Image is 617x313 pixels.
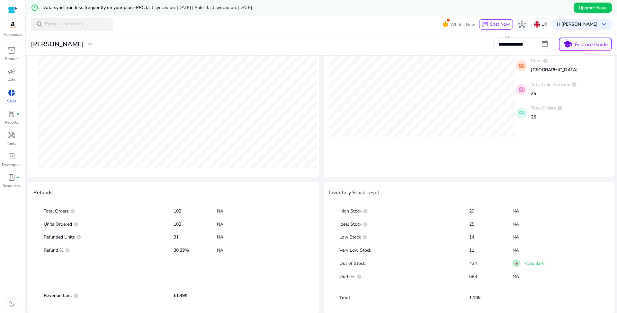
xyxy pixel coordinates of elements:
span: info [557,106,562,111]
p: Total Units Ordered [531,81,577,88]
span: info [362,235,367,240]
span: search [36,21,44,28]
p: 30.39% [174,247,217,254]
span: PPC last synced on: [DATE] | Sales last synced on: [DATE] [136,4,252,11]
p: Ads [8,77,15,83]
p: NA [513,234,599,240]
span: info [70,209,75,214]
span: keyboard_arrow_down [600,21,608,28]
p: NA [217,234,303,240]
p: 102 [174,221,217,228]
p: 20 [469,208,513,214]
p: £1.49K [174,292,217,299]
p: 434 [469,260,513,267]
span: info [543,58,548,64]
span: What's New [450,19,475,30]
span: / [58,21,63,28]
p: Feature Guide [575,41,608,48]
p: Refunded Units [44,234,174,240]
p: Refund % [44,247,174,254]
span: Upgrade Now [579,4,607,11]
p: High Stock [339,208,469,214]
mat-icon: payments [516,108,527,119]
p: 7133.33% [524,260,545,267]
p: Hi [557,22,598,27]
mat-icon: payments [516,60,527,71]
span: info [357,274,362,279]
mat-label: Current [498,35,509,39]
span: campaign [8,68,15,75]
span: handyman [8,131,15,139]
span: info [363,209,368,214]
span: fiber_manual_record [17,113,19,115]
p: NA [513,208,599,214]
p: Very Low Stock [339,247,469,254]
span: info [76,235,81,240]
mat-icon: error_outline [31,4,39,12]
p: Tools [7,141,16,146]
span: info [572,82,577,87]
p: Sales [7,98,16,104]
h4: Inventory Stock Level [329,190,379,196]
p: Out of Stock [339,260,469,267]
p: Outliers [339,274,469,280]
p: 1.19K [469,295,513,301]
p: Product [5,56,19,62]
span: book_4 [8,174,15,181]
span: info [65,248,70,253]
span: lab_profile [8,110,15,118]
p: 25 [469,221,513,228]
p: UK [541,19,548,30]
p: NA [513,274,599,280]
button: Upgrade Now [574,3,612,13]
p: [GEOGRAPHIC_DATA] [531,66,578,73]
button: chatChat Now [479,19,513,30]
span: expand_more [86,40,94,48]
p: Total [339,295,469,301]
p: NA [217,247,303,254]
h5: Data syncs run less frequently on your plan - [42,5,252,11]
p: Low Stock [339,234,469,240]
p: 25 [531,114,562,120]
b: [PERSON_NAME] [561,21,598,27]
img: amazon.svg [4,20,22,30]
p: 31 [174,234,217,240]
p: Resources [3,183,21,189]
p: 14 [469,234,513,240]
span: school [563,40,572,49]
span: donut_small [8,89,15,97]
span: info [73,222,78,227]
span: dark_mode [8,300,15,308]
h4: Refunds [33,190,314,196]
p: Units Ordered [44,221,174,228]
p: Reports [5,119,18,125]
h3: [PERSON_NAME] [31,40,84,48]
p: 102 [174,208,217,214]
p: State [531,57,578,64]
span: Chat Now [490,21,510,27]
p: Revenue Lost [44,292,174,299]
p: NA [513,221,599,228]
span: fiber_manual_record [17,176,19,179]
mat-icon: payments [516,84,527,95]
span: inventory_2 [8,47,15,54]
span: code_blocks [8,152,15,160]
span: arrow_downward [514,261,519,266]
p: 683 [469,274,513,280]
span: chat [482,22,488,28]
p: Total Orders [44,208,174,214]
p: 25 [531,90,577,97]
img: uk.svg [534,21,540,28]
p: Marketplace [4,32,22,37]
span: info [363,222,368,227]
p: NA [513,247,599,254]
button: schoolFeature Guide [559,38,612,51]
p: Ideal Stock [339,221,469,228]
p: Developers [2,162,22,168]
span: info [73,293,78,298]
span: hub [518,21,526,28]
p: 11 [469,247,513,254]
p: NA [217,208,303,214]
p: Total Orders [531,105,562,111]
p: NA [217,221,303,228]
